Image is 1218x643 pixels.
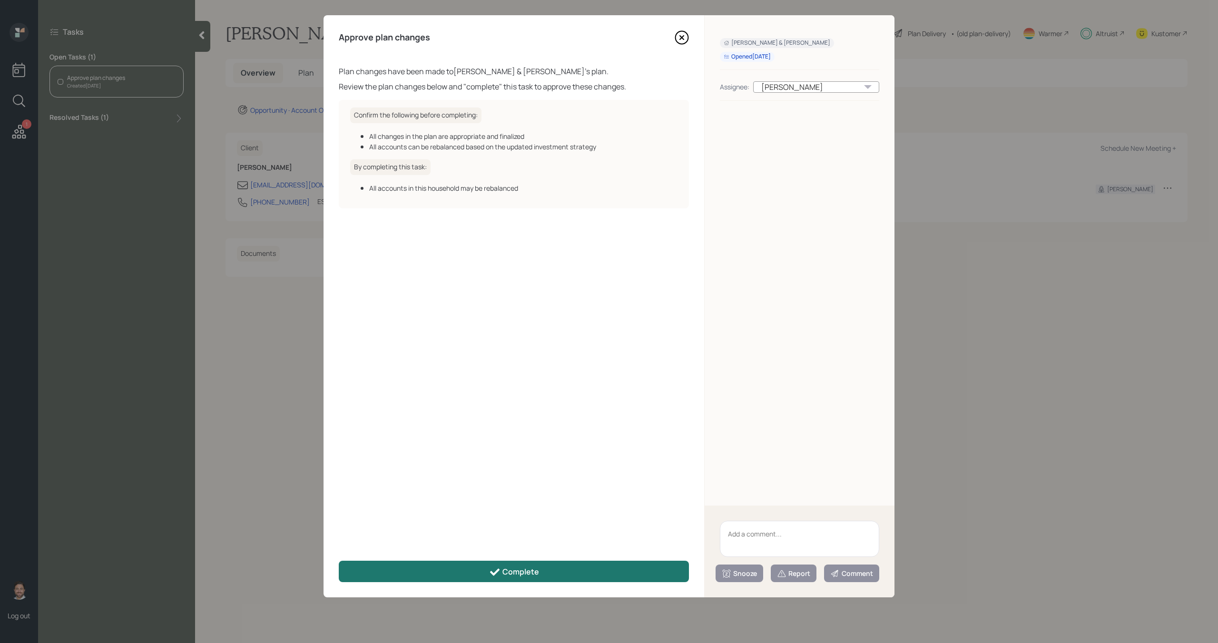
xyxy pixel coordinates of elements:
button: Complete [339,561,689,582]
h4: Approve plan changes [339,32,430,43]
div: Plan changes have been made to [PERSON_NAME] & [PERSON_NAME] 's plan. [339,66,689,77]
div: [PERSON_NAME] [753,81,879,93]
div: Review the plan changes below and "complete" this task to approve these changes. [339,81,689,92]
div: All accounts can be rebalanced based on the updated investment strategy [369,142,678,152]
div: Opened [DATE] [724,53,771,61]
button: Report [771,565,816,582]
div: All changes in the plan are appropriate and finalized [369,131,678,141]
div: Complete [489,566,539,578]
h6: Confirm the following before completing: [350,107,481,123]
div: Report [777,569,810,578]
button: Comment [824,565,879,582]
div: All accounts in this household may be rebalanced [369,183,678,193]
h6: By completing this task: [350,159,431,175]
div: Snooze [722,569,757,578]
div: [PERSON_NAME] & [PERSON_NAME] [724,39,830,47]
button: Snooze [716,565,763,582]
div: Assignee: [720,82,749,92]
div: Comment [830,569,873,578]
